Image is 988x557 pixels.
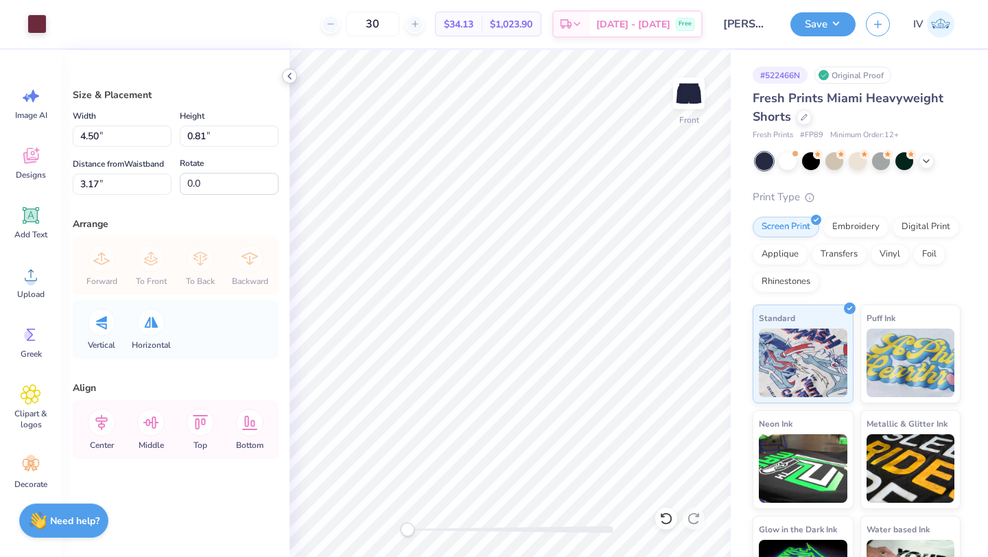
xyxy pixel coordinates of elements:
div: Align [73,381,279,395]
div: Digital Print [893,217,959,237]
div: Original Proof [814,67,891,84]
img: Metallic & Glitter Ink [867,434,955,503]
img: Puff Ink [867,329,955,397]
span: Center [90,440,114,451]
span: Neon Ink [759,416,792,431]
div: Applique [753,244,808,265]
span: Minimum Order: 12 + [830,130,899,141]
span: Horizontal [132,340,171,351]
img: Neon Ink [759,434,847,503]
div: Rhinestones [753,272,819,292]
div: Accessibility label [401,523,414,536]
label: Rotate [180,155,204,171]
div: Arrange [73,217,279,231]
label: Width [73,108,96,124]
div: # 522466N [753,67,808,84]
span: Metallic & Glitter Ink [867,416,948,431]
div: Foil [913,244,945,265]
span: Clipart & logos [8,408,54,430]
strong: Need help? [50,514,99,528]
span: Puff Ink [867,311,895,325]
div: Embroidery [823,217,889,237]
span: Greek [21,348,42,359]
span: Fresh Prints Miami Heavyweight Shorts [753,90,943,125]
div: Front [679,114,699,126]
label: Height [180,108,204,124]
div: Print Type [753,189,961,205]
span: $34.13 [444,17,473,32]
span: Water based Ink [867,522,930,536]
span: $1,023.90 [490,17,532,32]
div: Screen Print [753,217,819,237]
span: Vertical [88,340,115,351]
span: Upload [17,289,45,300]
div: Transfers [812,244,867,265]
span: [DATE] - [DATE] [596,17,670,32]
img: Front [675,80,703,107]
input: Untitled Design [713,10,780,38]
span: Image AI [15,110,47,121]
span: Designs [16,169,46,180]
label: Distance from Waistband [73,156,164,172]
span: Free [679,19,692,29]
div: Size & Placement [73,88,279,102]
span: Middle [139,440,164,451]
img: Isha Veturkar [927,10,954,38]
button: Save [790,12,856,36]
span: Top [193,440,207,451]
a: IV [907,10,961,38]
div: Vinyl [871,244,909,265]
span: Glow in the Dark Ink [759,522,837,536]
span: Add Text [14,229,47,240]
img: Standard [759,329,847,397]
span: Bottom [236,440,263,451]
span: Decorate [14,479,47,490]
span: Standard [759,311,795,325]
span: # FP89 [800,130,823,141]
span: IV [913,16,924,32]
input: – – [346,12,399,36]
span: Fresh Prints [753,130,793,141]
